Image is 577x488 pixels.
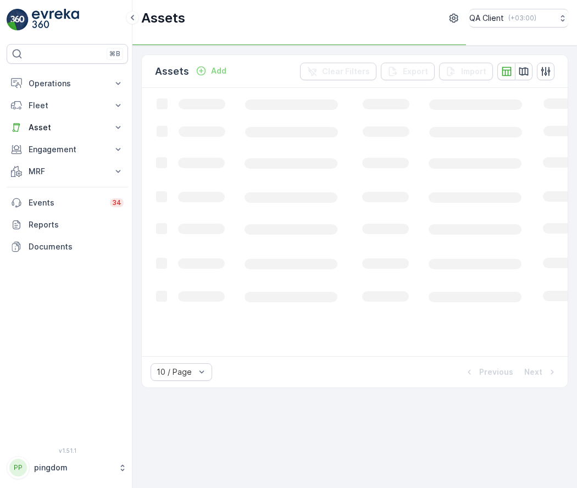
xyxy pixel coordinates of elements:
p: Events [29,197,103,208]
p: ⌘B [109,49,120,58]
img: logo_light-DOdMpM7g.png [32,9,79,31]
p: Next [524,367,542,378]
p: Add [211,65,226,76]
p: Reports [29,219,124,230]
p: Asset [29,122,106,133]
p: Engagement [29,144,106,155]
a: Reports [7,214,128,236]
button: Operations [7,73,128,95]
p: 34 [112,198,121,207]
button: Fleet [7,95,128,117]
p: MRF [29,166,106,177]
button: Asset [7,117,128,138]
p: Assets [155,64,189,79]
p: pingdom [34,462,113,473]
p: Import [461,66,486,77]
span: v 1.51.1 [7,447,128,454]
button: Add [191,64,231,77]
p: Operations [29,78,106,89]
button: Previous [463,365,514,379]
button: PPpingdom [7,456,128,479]
p: Documents [29,241,124,252]
p: ( +03:00 ) [508,14,536,23]
p: Clear Filters [322,66,370,77]
p: QA Client [469,13,504,24]
button: Next [523,365,559,379]
button: Export [381,63,435,80]
img: logo [7,9,29,31]
button: Clear Filters [300,63,376,80]
p: Assets [141,9,185,27]
button: MRF [7,160,128,182]
p: Previous [479,367,513,378]
button: QA Client(+03:00) [469,9,568,27]
p: Export [403,66,428,77]
a: Events34 [7,192,128,214]
button: Engagement [7,138,128,160]
a: Documents [7,236,128,258]
div: PP [9,459,27,476]
p: Fleet [29,100,106,111]
button: Import [439,63,493,80]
